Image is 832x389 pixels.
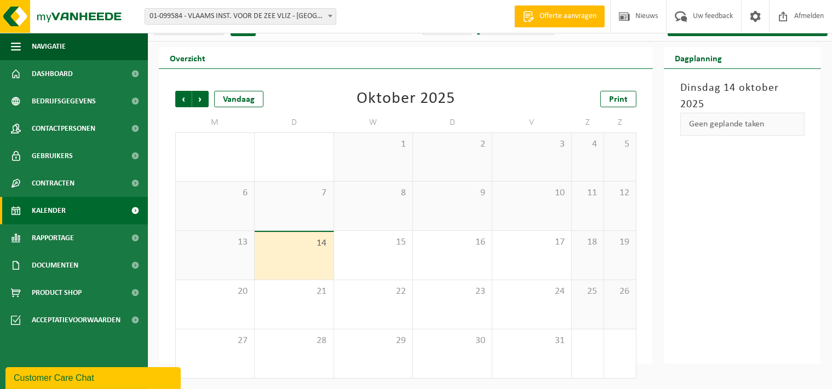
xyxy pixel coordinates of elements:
td: D [255,113,334,132]
h2: Dagplanning [664,47,733,68]
div: Oktober 2025 [357,91,455,107]
span: 13 [181,236,249,248]
span: 19 [610,236,630,248]
td: D [413,113,492,132]
span: 24 [498,286,566,298]
span: Gebruikers [32,142,73,170]
span: Volgende [192,91,209,107]
span: 01-099584 - VLAAMS INST. VOOR DE ZEE VLIZ - OOSTENDE [145,9,336,24]
span: 16 [418,236,486,248]
span: 5 [610,138,630,150]
td: Z [572,113,604,132]
span: 15 [340,236,408,248]
span: 9 [418,187,486,199]
span: 4 [577,138,598,150]
div: Vandaag [214,91,263,107]
span: 11 [577,187,598,199]
span: Print [609,95,628,104]
span: 21 [260,286,328,298]
span: 18 [577,236,598,248]
td: M [175,113,255,132]
span: 10 [498,187,566,199]
span: Documenten [32,252,78,279]
span: Contracten [32,170,74,197]
span: Dashboard [32,60,73,88]
span: 7 [260,187,328,199]
h2: Overzicht [159,47,216,68]
span: 3 [498,138,566,150]
span: 31 [498,335,566,347]
span: Bedrijfsgegevens [32,88,96,115]
a: Offerte aanvragen [514,5,605,27]
span: 1 [340,138,408,150]
span: 17 [498,236,566,248]
span: 12 [610,187,630,199]
span: 26 [610,286,630,298]
td: W [334,113,414,132]
iframe: chat widget [5,365,183,389]
span: Acceptatievoorwaarden [32,306,121,334]
span: 22 [340,286,408,298]
h3: Dinsdag 14 oktober 2025 [680,80,805,113]
span: Offerte aanvragen [537,11,599,22]
span: 01-099584 - VLAAMS INST. VOOR DE ZEE VLIZ - OOSTENDE [145,8,336,25]
span: Product Shop [32,279,82,306]
span: 25 [577,286,598,298]
span: Navigatie [32,33,66,60]
td: Z [604,113,636,132]
a: Print [600,91,636,107]
span: Kalender [32,197,66,224]
div: Geen geplande taken [680,113,805,136]
span: 2 [418,138,486,150]
span: 28 [260,335,328,347]
span: Rapportage [32,224,74,252]
span: 27 [181,335,249,347]
span: 6 [181,187,249,199]
span: 23 [418,286,486,298]
span: Contactpersonen [32,115,95,142]
td: V [492,113,572,132]
span: 20 [181,286,249,298]
span: 8 [340,187,408,199]
span: 14 [260,237,328,249]
span: Vorige [175,91,192,107]
span: 29 [340,335,408,347]
span: 30 [418,335,486,347]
